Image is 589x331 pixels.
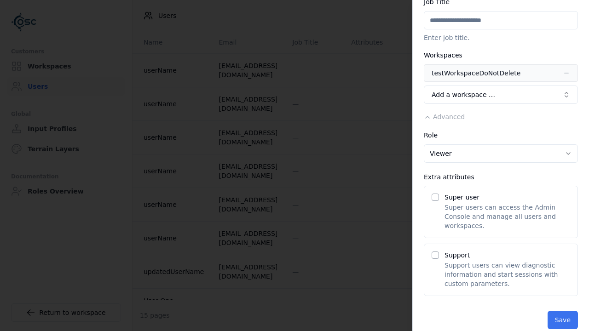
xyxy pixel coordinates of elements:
[445,261,570,288] p: Support users can view diagnostic information and start sessions with custom parameters.
[424,112,465,121] button: Advanced
[424,33,578,42] p: Enter job title.
[433,113,465,120] span: Advanced
[424,51,462,59] label: Workspaces
[432,68,520,78] div: testWorkspaceDoNotDelete
[432,90,495,99] span: Add a workspace …
[445,194,479,201] label: Super user
[445,203,570,230] p: Super users can access the Admin Console and manage all users and workspaces.
[424,174,578,180] div: Extra attributes
[548,311,578,329] button: Save
[424,131,438,139] label: Role
[445,251,470,259] label: Support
